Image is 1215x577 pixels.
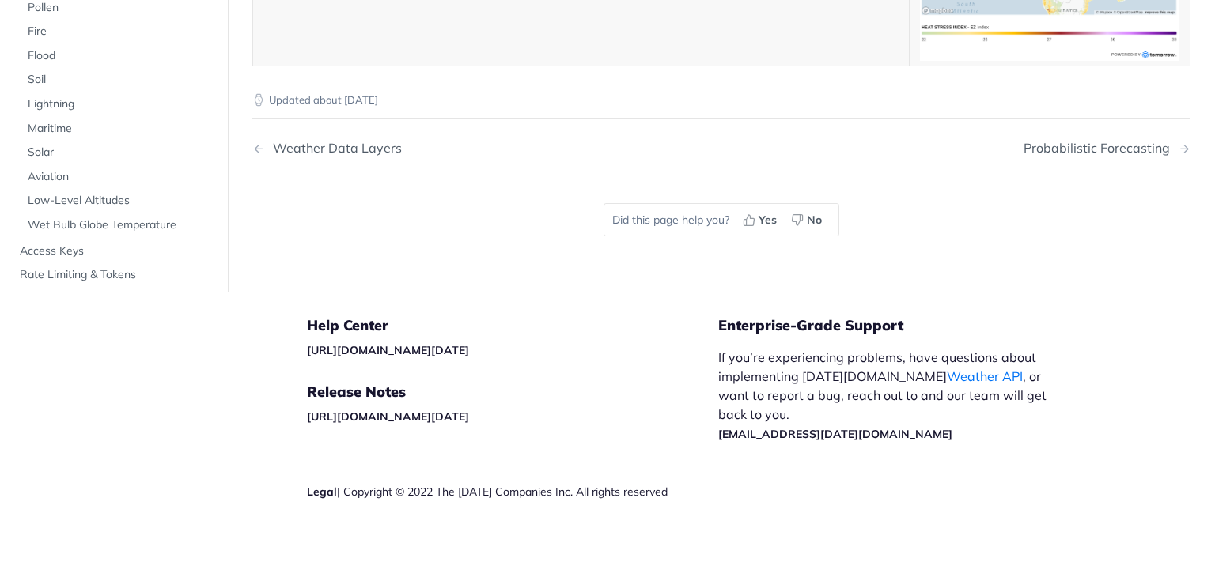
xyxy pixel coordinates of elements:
[28,73,212,89] span: Soil
[718,348,1063,443] p: If you’re experiencing problems, have questions about implementing [DATE][DOMAIN_NAME] , or want ...
[20,141,216,165] a: Solar
[947,368,1023,384] a: Weather API
[20,268,212,284] span: Rate Limiting & Tokens
[20,21,216,44] a: Fire
[20,213,216,237] a: Wet Bulb Globe Temperature
[307,484,718,500] div: | Copyright © 2022 The [DATE] Companies Inc. All rights reserved
[20,292,212,307] span: Webhooks
[307,409,469,424] a: [URL][DOMAIN_NAME][DATE]
[12,239,216,263] a: Access Keys
[307,316,718,335] h5: Help Center
[28,145,212,161] span: Solar
[252,92,1190,108] p: Updated about [DATE]
[28,96,212,112] span: Lightning
[20,44,216,68] a: Flood
[28,25,212,40] span: Fire
[718,427,952,441] a: [EMAIL_ADDRESS][DATE][DOMAIN_NAME]
[604,203,839,236] div: Did this page help you?
[12,288,216,311] a: Webhooks
[28,121,212,137] span: Maritime
[307,343,469,357] a: [URL][DOMAIN_NAME][DATE]
[307,383,718,402] h5: Release Notes
[1024,141,1178,156] div: Probabilistic Forecasting
[20,165,216,189] a: Aviation
[12,264,216,288] a: Rate Limiting & Tokens
[759,212,777,228] span: Yes
[252,125,1190,172] nav: Pagination Controls
[265,141,402,156] div: Weather Data Layers
[20,117,216,141] a: Maritime
[28,169,212,185] span: Aviation
[737,208,785,232] button: Yes
[20,190,216,213] a: Low-Level Altitudes
[28,48,212,64] span: Flood
[252,141,654,156] a: Previous Page: Weather Data Layers
[28,194,212,209] span: Low-Level Altitudes
[20,92,216,116] a: Lightning
[718,316,1088,335] h5: Enterprise-Grade Support
[785,208,831,232] button: No
[20,243,212,259] span: Access Keys
[807,212,822,228] span: No
[28,217,212,233] span: Wet Bulb Globe Temperature
[307,485,337,499] a: Legal
[1024,141,1190,156] a: Next Page: Probabilistic Forecasting
[20,69,216,92] a: Soil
